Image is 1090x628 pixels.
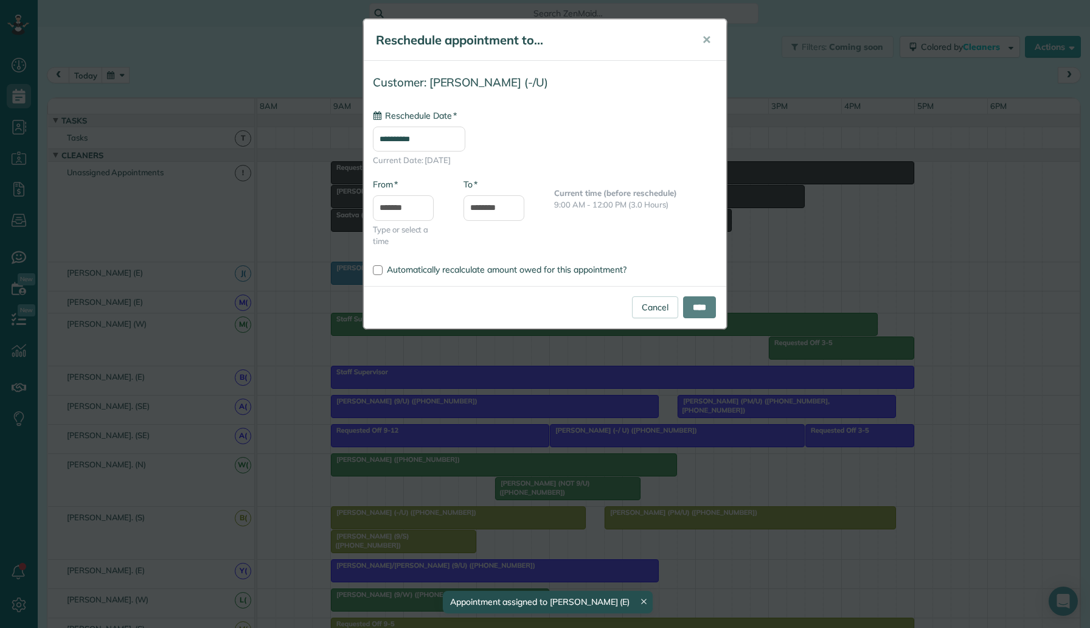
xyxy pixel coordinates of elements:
label: Reschedule Date [373,110,457,122]
span: Automatically recalculate amount owed for this appointment? [387,264,627,275]
span: Current Date: [DATE] [373,155,717,166]
h4: Customer: [PERSON_NAME] (-/U) [373,76,717,89]
div: Appointment assigned to [PERSON_NAME] (E) [443,591,653,613]
span: ✕ [702,33,711,47]
h5: Reschedule appointment to... [376,32,685,49]
span: Type or select a time [373,224,445,247]
b: Current time (before reschedule) [554,188,677,198]
a: Cancel [632,296,678,318]
label: To [463,178,477,190]
p: 9:00 AM - 12:00 PM (3.0 Hours) [554,199,717,211]
label: From [373,178,398,190]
